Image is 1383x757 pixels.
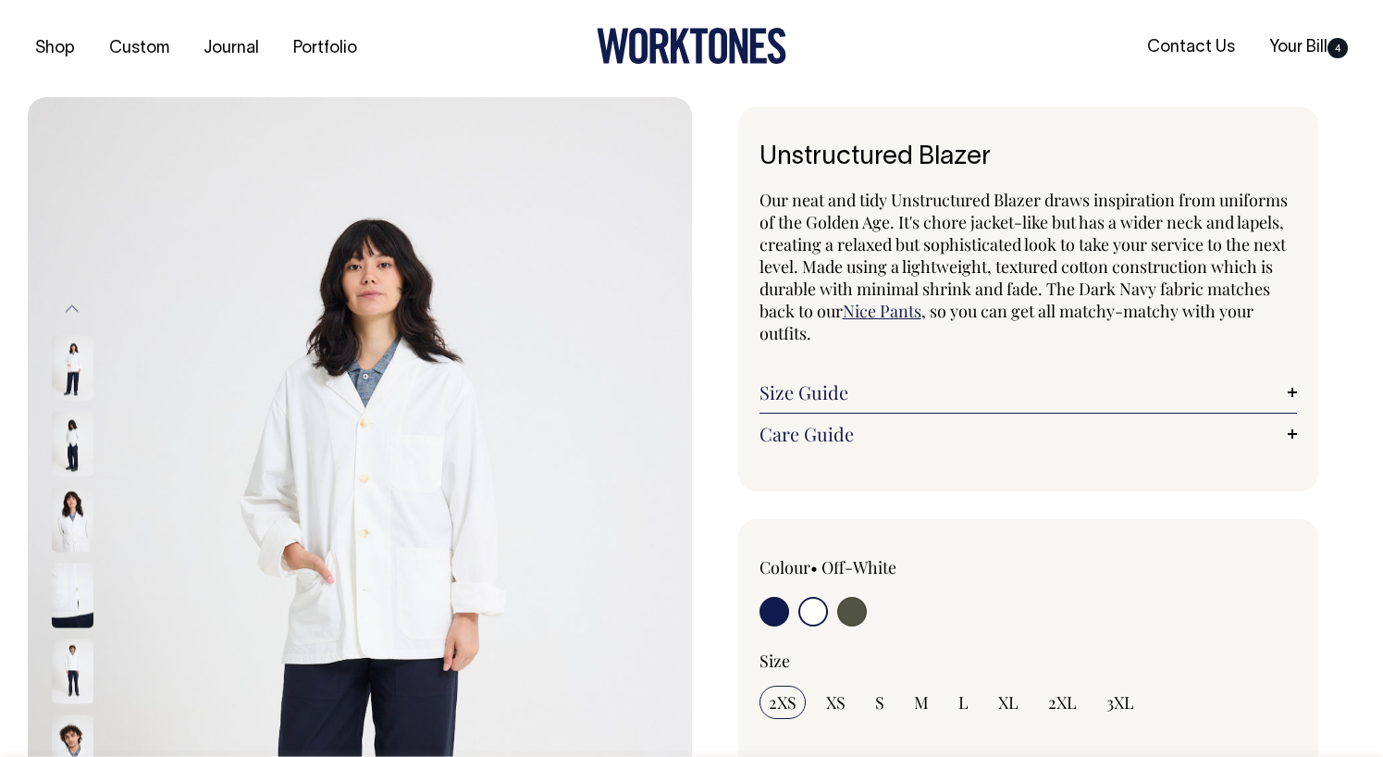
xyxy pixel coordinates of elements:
[949,686,978,719] input: L
[759,143,1298,172] h1: Unstructured Blazer
[52,487,93,552] img: off-white
[1039,686,1086,719] input: 2XL
[52,639,93,703] img: off-white
[914,691,929,714] span: M
[1327,38,1348,58] span: 4
[1140,32,1242,63] a: Contact Us
[1106,691,1134,714] span: 3XL
[769,691,796,714] span: 2XS
[821,556,896,578] label: Off-White
[759,650,1298,672] div: Size
[989,686,1028,719] input: XL
[286,33,364,64] a: Portfolio
[998,691,1019,714] span: XL
[958,691,969,714] span: L
[52,335,93,400] img: off-white
[759,189,1288,322] span: Our neat and tidy Unstructured Blazer draws inspiration from uniforms of the Golden Age. It's cho...
[196,33,266,64] a: Journal
[759,686,806,719] input: 2XS
[1097,686,1143,719] input: 3XL
[826,691,846,714] span: XS
[875,691,884,714] span: S
[52,411,93,476] img: off-white
[1262,32,1355,63] a: Your Bill4
[52,563,93,627] img: off-white
[759,423,1298,445] a: Care Guide
[759,300,1253,344] span: , so you can get all matchy-matchy with your outfits.
[810,556,818,578] span: •
[866,686,894,719] input: S
[28,33,82,64] a: Shop
[102,33,177,64] a: Custom
[759,381,1298,403] a: Size Guide
[843,300,921,322] a: Nice Pants
[905,686,938,719] input: M
[1048,691,1077,714] span: 2XL
[759,556,975,578] div: Colour
[817,686,855,719] input: XS
[58,289,86,330] button: Previous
